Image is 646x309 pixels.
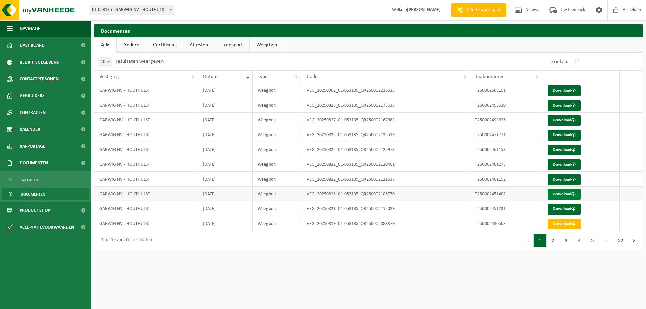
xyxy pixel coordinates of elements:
span: Taaknummer [475,74,504,79]
td: Weegbon [253,113,301,127]
td: Weegbon [253,127,301,142]
td: VEG_20250828_01-053135_QR250002173638 [301,98,470,113]
td: GARWIG NV - HOUTHULST [94,83,198,98]
button: 4 [573,234,586,247]
h2: Documenten [94,24,643,37]
td: T250002493610 [470,98,542,113]
button: 2 [547,234,560,247]
button: Next [629,234,639,247]
a: Transport [215,37,249,53]
td: VEG_20250902_01-053135_QR250002216633 [301,83,470,98]
a: Download [548,85,581,96]
span: 10 [98,57,112,67]
td: VEG_20250821_01-053135_QR250002106770 [301,187,470,201]
strong: [PERSON_NAME] [407,7,441,12]
td: T250002461273 [470,157,542,172]
a: Alle [94,37,116,53]
span: 01-053135 - GARWIG NV - HOUTHULST [89,5,174,15]
button: 3 [560,234,573,247]
td: GARWIG NV - HOUTHULST [94,187,198,201]
button: 52 [613,234,629,247]
span: Contracten [20,104,46,121]
td: Weegbon [253,142,301,157]
a: Download [548,100,581,111]
td: GARWIG NV - HOUTHULST [94,98,198,113]
td: T250002461152 [470,172,542,187]
span: Gebruikers [20,87,45,104]
td: VEG_20250819_01-053135_QR250002088379 [301,216,470,231]
a: Facturen [2,173,89,186]
td: Weegbon [253,216,301,231]
label: Zoeken: [551,59,568,64]
button: 1 [534,234,547,247]
td: T250002430503 [470,216,542,231]
span: Product Shop [20,202,50,219]
a: Download [548,219,581,229]
a: Certificaat [146,37,183,53]
td: VEG_20250822_01-053135_QR250002126973 [301,142,470,157]
td: [DATE] [198,83,253,98]
span: Offerte aanvragen [465,7,503,13]
td: GARWIG NV - HOUTHULST [94,157,198,172]
span: Datum [203,74,218,79]
a: Weegbon [250,37,284,53]
td: Weegbon [253,157,301,172]
td: GARWIG NV - HOUTHULST [94,113,198,127]
span: Documenten [21,188,45,201]
a: Download [548,145,581,155]
span: Kalender [20,121,40,138]
td: GARWIG NV - HOUTHULST [94,201,198,216]
td: T250002493626 [470,113,542,127]
a: Andere [117,37,146,53]
td: VEG_20250821_01-053135_QR250002115089 [301,201,470,216]
a: Download [548,115,581,126]
a: Download [548,174,581,185]
td: T250002451231 [470,201,542,216]
td: GARWIG NV - HOUTHULST [94,172,198,187]
td: Weegbon [253,187,301,201]
a: Download [548,189,581,200]
td: [DATE] [198,98,253,113]
td: Weegbon [253,172,301,187]
span: Code [307,74,318,79]
td: T250002568191 [470,83,542,98]
td: [DATE] [198,201,253,216]
td: VEG_20250822_01-053135_QR250002120401 [301,157,470,172]
button: Previous [523,234,534,247]
a: Offerte aanvragen [451,3,506,17]
span: Navigatie [20,20,40,37]
span: Documenten [20,155,48,171]
td: [DATE] [198,187,253,201]
td: [DATE] [198,172,253,187]
span: Bedrijfsgegevens [20,54,59,71]
td: T250002461153 [470,142,542,157]
span: Vestiging [99,74,119,79]
td: [DATE] [198,127,253,142]
div: 1 tot 10 van 512 resultaten [98,234,152,246]
span: Type [258,74,268,79]
a: Download [548,204,581,215]
td: GARWIG NV - HOUTHULST [94,216,198,231]
td: [DATE] [198,216,253,231]
td: VEG_20250825_01-053135_QR250002135519 [301,127,470,142]
td: GARWIG NV - HOUTHULST [94,142,198,157]
span: Rapportage [20,138,45,155]
td: T250002471771 [470,127,542,142]
td: GARWIG NV - HOUTHULST [94,127,198,142]
span: Contactpersonen [20,71,59,87]
a: Documenten [2,188,89,200]
a: Download [548,130,581,141]
label: resultaten weergeven [116,59,164,64]
td: Weegbon [253,83,301,98]
span: Facturen [21,173,38,186]
span: … [599,234,613,247]
td: Weegbon [253,201,301,216]
span: Dashboard [20,37,45,54]
td: Weegbon [253,98,301,113]
td: [DATE] [198,113,253,127]
td: [DATE] [198,157,253,172]
button: 5 [586,234,599,247]
span: Acceptatievoorwaarden [20,219,74,236]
